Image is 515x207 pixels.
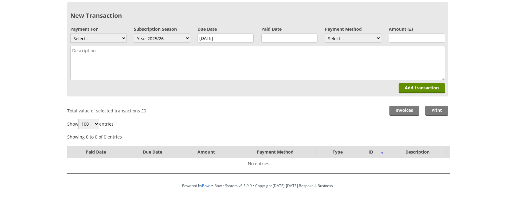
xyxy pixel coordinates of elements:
[70,11,445,20] h2: New Transaction
[232,146,318,158] th: Payment Method : activate to sort column ascending
[197,26,217,32] label: Due Date
[67,106,448,116] p: Total value of selected transactions £
[182,183,333,188] span: Powered by • Bowlr System v3.5.9.9 • Copyright [DATE]-[DATE] Bespoke 4 Business
[144,108,146,114] span: 0
[399,83,445,93] input: Add transaction
[67,146,125,158] th: Paid Date : activate to sort column ascending
[261,26,282,32] label: Paid Date
[70,26,98,32] label: Payment For
[385,146,450,158] th: Description : activate to sort column ascending
[425,106,448,116] a: Print
[78,119,99,129] select: Showentries
[389,26,413,32] label: Amount (£)
[181,146,232,158] th: Amount : activate to sort column ascending
[318,146,357,158] th: Type : activate to sort column ascending
[125,146,181,158] th: Due Date : activate to sort column ascending
[357,146,385,158] th: ID : activate to sort column ascending
[67,121,114,127] label: Show entries
[67,131,122,140] div: Showing 0 to 0 of 0 entries
[134,26,177,32] label: Subscription Season
[389,106,419,116] a: Invoices
[67,158,450,174] td: No entries
[202,183,212,188] a: Bowlr
[325,26,362,32] label: Payment Method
